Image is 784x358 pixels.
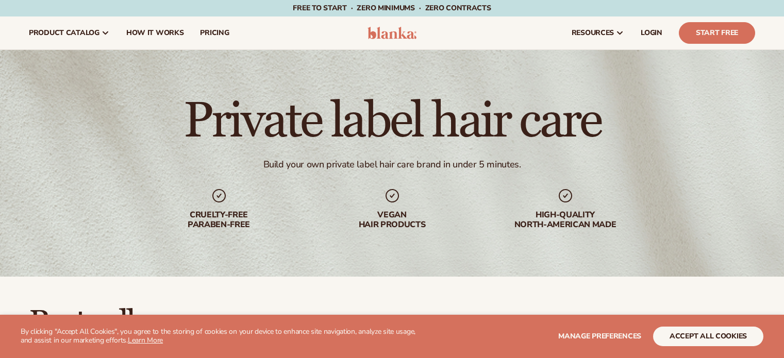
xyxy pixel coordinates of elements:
[184,97,601,146] h1: Private label hair care
[368,27,416,39] img: logo
[263,159,521,171] div: Build your own private label hair care brand in under 5 minutes.
[641,29,662,37] span: LOGIN
[192,16,237,49] a: pricing
[29,305,370,340] h2: Best sellers
[153,210,285,230] div: cruelty-free paraben-free
[128,335,163,345] a: Learn More
[126,29,184,37] span: How It Works
[679,22,755,44] a: Start Free
[21,16,118,49] a: product catalog
[326,210,458,230] div: Vegan hair products
[572,29,614,37] span: resources
[558,327,641,346] button: Manage preferences
[632,16,671,49] a: LOGIN
[293,3,491,13] span: Free to start · ZERO minimums · ZERO contracts
[118,16,192,49] a: How It Works
[200,29,229,37] span: pricing
[563,16,632,49] a: resources
[558,331,641,341] span: Manage preferences
[653,327,763,346] button: accept all cookies
[29,29,99,37] span: product catalog
[21,328,427,345] p: By clicking "Accept All Cookies", you agree to the storing of cookies on your device to enhance s...
[499,210,631,230] div: High-quality North-american made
